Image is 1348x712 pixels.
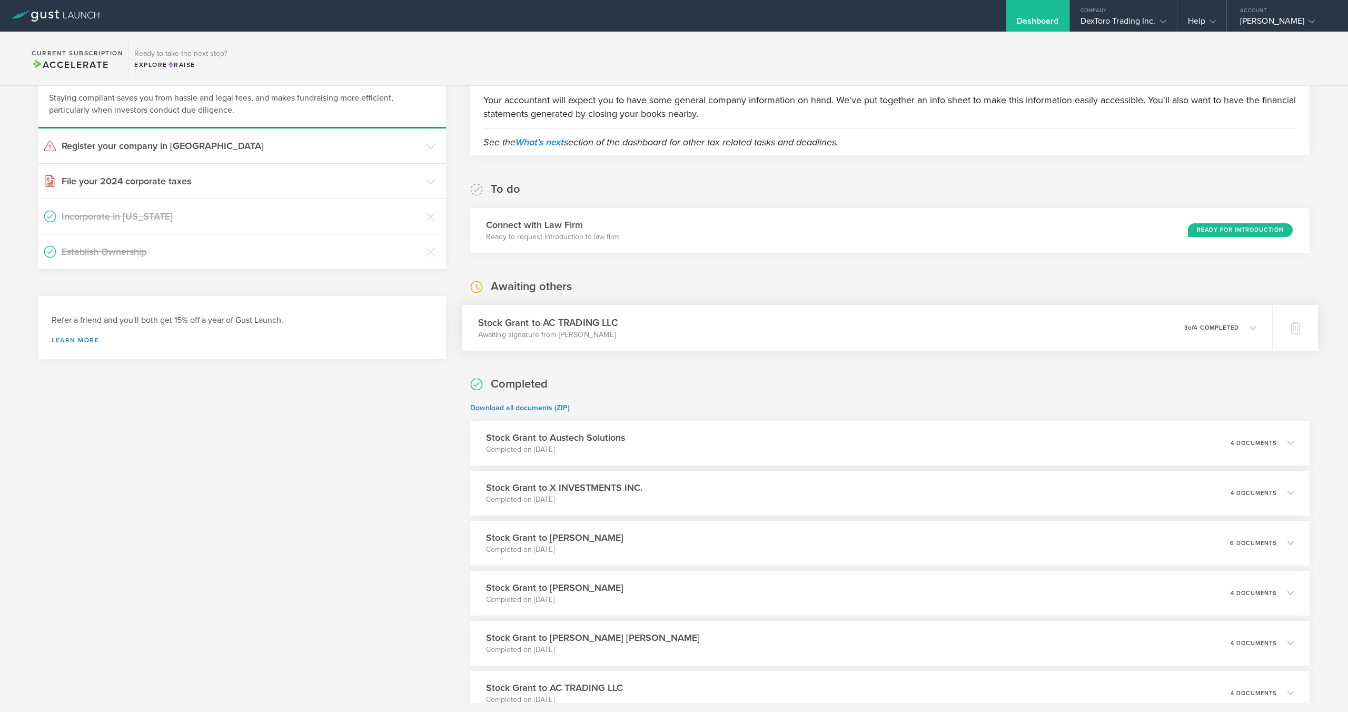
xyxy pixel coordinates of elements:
p: Your accountant will expect you to have some general company information on hand. We've put toget... [483,93,1296,121]
h2: Current Subscription [32,50,123,56]
h3: Stock Grant to [PERSON_NAME] [PERSON_NAME] [486,631,700,645]
div: Ready to take the next step?ExploreRaise [128,42,232,75]
p: Completed on [DATE] [486,595,623,605]
em: See the section of the dashboard for other tax related tasks and deadlines. [483,136,838,148]
h3: Ready to take the next step? [134,50,227,57]
div: Explore [134,60,227,70]
div: Dashboard [1017,16,1059,32]
h3: File your 2024 corporate taxes [62,174,421,188]
a: Learn more [52,337,433,343]
h3: Stock Grant to AC TRADING LLC [486,681,623,695]
h3: Stock Grant to [PERSON_NAME] [486,581,623,595]
h3: Refer a friend and you'll both get 15% off a year of Gust Launch. [52,314,433,327]
span: Accelerate [32,59,108,71]
h3: Stock Grant to [PERSON_NAME] [486,531,623,545]
p: 6 documents [1230,540,1277,546]
h2: Awaiting others [491,279,572,294]
h3: Stock Grant to AC TRADING LLC [478,315,618,330]
h3: Incorporate in [US_STATE] [62,210,421,223]
p: 4 documents [1231,440,1277,446]
p: Completed on [DATE] [486,645,700,655]
a: What's next [516,136,564,148]
p: Ready to request introduction to law firm [486,232,619,242]
em: of [1188,324,1194,331]
h3: Register your company in [GEOGRAPHIC_DATA] [62,139,421,153]
div: DexToro Trading Inc. [1081,16,1166,32]
p: Completed on [DATE] [486,444,625,455]
div: Connect with Law FirmReady to request introduction to law firmReady for Introduction [470,208,1310,253]
p: Completed on [DATE] [486,545,623,555]
div: Help [1188,16,1216,32]
h3: Establish Ownership [62,245,421,259]
a: Download all documents (ZIP) [470,403,570,412]
h3: Stock Grant to X INVESTMENTS INC. [486,481,642,495]
p: 4 documents [1231,590,1277,596]
p: Completed on [DATE] [486,695,623,705]
p: 4 documents [1231,690,1277,696]
p: 4 documents [1231,490,1277,496]
h2: Completed [491,377,548,392]
p: 4 documents [1231,640,1277,646]
h2: To do [491,182,520,197]
span: Raise [167,61,195,68]
div: Staying compliant saves you from hassle and legal fees, and makes fundraising more efficient, par... [38,82,446,128]
h3: Connect with Law Firm [486,218,619,232]
div: Ready for Introduction [1188,223,1293,237]
h3: Stock Grant to Austech Solutions [486,431,625,444]
p: 3 4 completed [1184,324,1239,330]
p: Awaiting signature from [PERSON_NAME] [478,329,618,340]
p: Completed on [DATE] [486,495,642,505]
div: [PERSON_NAME] [1240,16,1330,32]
